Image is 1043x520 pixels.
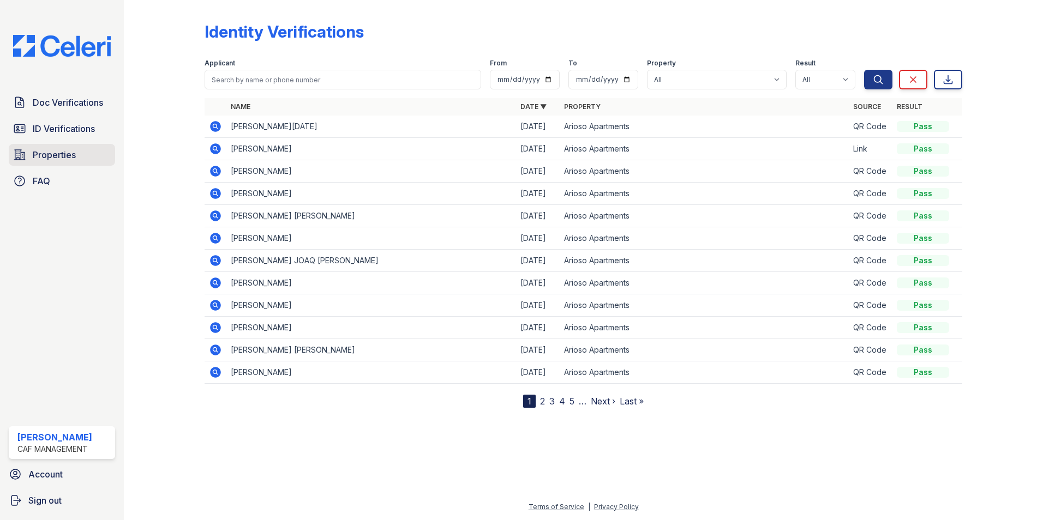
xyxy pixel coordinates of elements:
[33,174,50,188] span: FAQ
[560,183,849,205] td: Arioso Apartments
[849,339,892,361] td: QR Code
[28,494,62,507] span: Sign out
[205,70,481,89] input: Search by name or phone number
[516,138,560,160] td: [DATE]
[231,102,250,111] a: Name
[560,361,849,384] td: Arioso Apartments
[516,317,560,339] td: [DATE]
[560,227,849,250] td: Arioso Apartments
[560,205,849,227] td: Arioso Apartments
[564,102,601,111] a: Property
[559,396,565,407] a: 4
[594,503,639,511] a: Privacy Policy
[897,121,949,132] div: Pass
[849,272,892,294] td: QR Code
[579,395,586,408] span: …
[33,148,76,161] span: Properties
[9,118,115,140] a: ID Verifications
[897,210,949,221] div: Pass
[17,431,92,444] div: [PERSON_NAME]
[897,344,949,355] div: Pass
[516,272,560,294] td: [DATE]
[226,116,516,138] td: [PERSON_NAME][DATE]
[4,489,119,511] a: Sign out
[17,444,92,455] div: CAF Management
[591,396,615,407] a: Next ›
[226,339,516,361] td: [PERSON_NAME] [PERSON_NAME]
[33,96,103,109] span: Doc Verifications
[516,339,560,361] td: [DATE]
[226,361,516,384] td: [PERSON_NAME]
[849,227,892,250] td: QR Code
[849,361,892,384] td: QR Code
[516,160,560,183] td: [DATE]
[540,396,545,407] a: 2
[849,160,892,183] td: QR Code
[897,143,949,154] div: Pass
[570,396,574,407] a: 5
[560,317,849,339] td: Arioso Apartments
[897,166,949,177] div: Pass
[560,160,849,183] td: Arioso Apartments
[9,144,115,166] a: Properties
[560,272,849,294] td: Arioso Apartments
[588,503,590,511] div: |
[516,183,560,205] td: [DATE]
[853,102,881,111] a: Source
[849,294,892,317] td: QR Code
[897,300,949,311] div: Pass
[549,396,555,407] a: 3
[849,116,892,138] td: QR Code
[226,294,516,317] td: [PERSON_NAME]
[560,116,849,138] td: Arioso Apartments
[226,272,516,294] td: [PERSON_NAME]
[516,227,560,250] td: [DATE]
[226,160,516,183] td: [PERSON_NAME]
[205,22,364,41] div: Identity Verifications
[9,92,115,113] a: Doc Verifications
[516,116,560,138] td: [DATE]
[560,138,849,160] td: Arioso Apartments
[205,59,235,68] label: Applicant
[897,255,949,266] div: Pass
[647,59,676,68] label: Property
[897,233,949,244] div: Pass
[620,396,644,407] a: Last »
[4,463,119,485] a: Account
[516,294,560,317] td: [DATE]
[560,250,849,272] td: Arioso Apartments
[560,339,849,361] td: Arioso Apartments
[568,59,577,68] label: To
[529,503,584,511] a: Terms of Service
[226,227,516,250] td: [PERSON_NAME]
[226,317,516,339] td: [PERSON_NAME]
[795,59,816,68] label: Result
[897,277,949,288] div: Pass
[849,138,892,160] td: Link
[849,183,892,205] td: QR Code
[226,205,516,227] td: [PERSON_NAME] [PERSON_NAME]
[560,294,849,317] td: Arioso Apartments
[849,317,892,339] td: QR Code
[516,361,560,384] td: [DATE]
[897,322,949,333] div: Pass
[226,138,516,160] td: [PERSON_NAME]
[490,59,507,68] label: From
[897,367,949,378] div: Pass
[33,122,95,135] span: ID Verifications
[523,395,536,408] div: 1
[28,468,63,481] span: Account
[516,250,560,272] td: [DATE]
[226,250,516,272] td: [PERSON_NAME] JOAQ [PERSON_NAME]
[226,183,516,205] td: [PERSON_NAME]
[897,188,949,199] div: Pass
[520,102,547,111] a: Date ▼
[516,205,560,227] td: [DATE]
[9,170,115,192] a: FAQ
[849,250,892,272] td: QR Code
[897,102,922,111] a: Result
[849,205,892,227] td: QR Code
[4,35,119,57] img: CE_Logo_Blue-a8612792a0a2168367f1c8372b55b34899dd931a85d93a1a3d3e32e68fde9ad4.png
